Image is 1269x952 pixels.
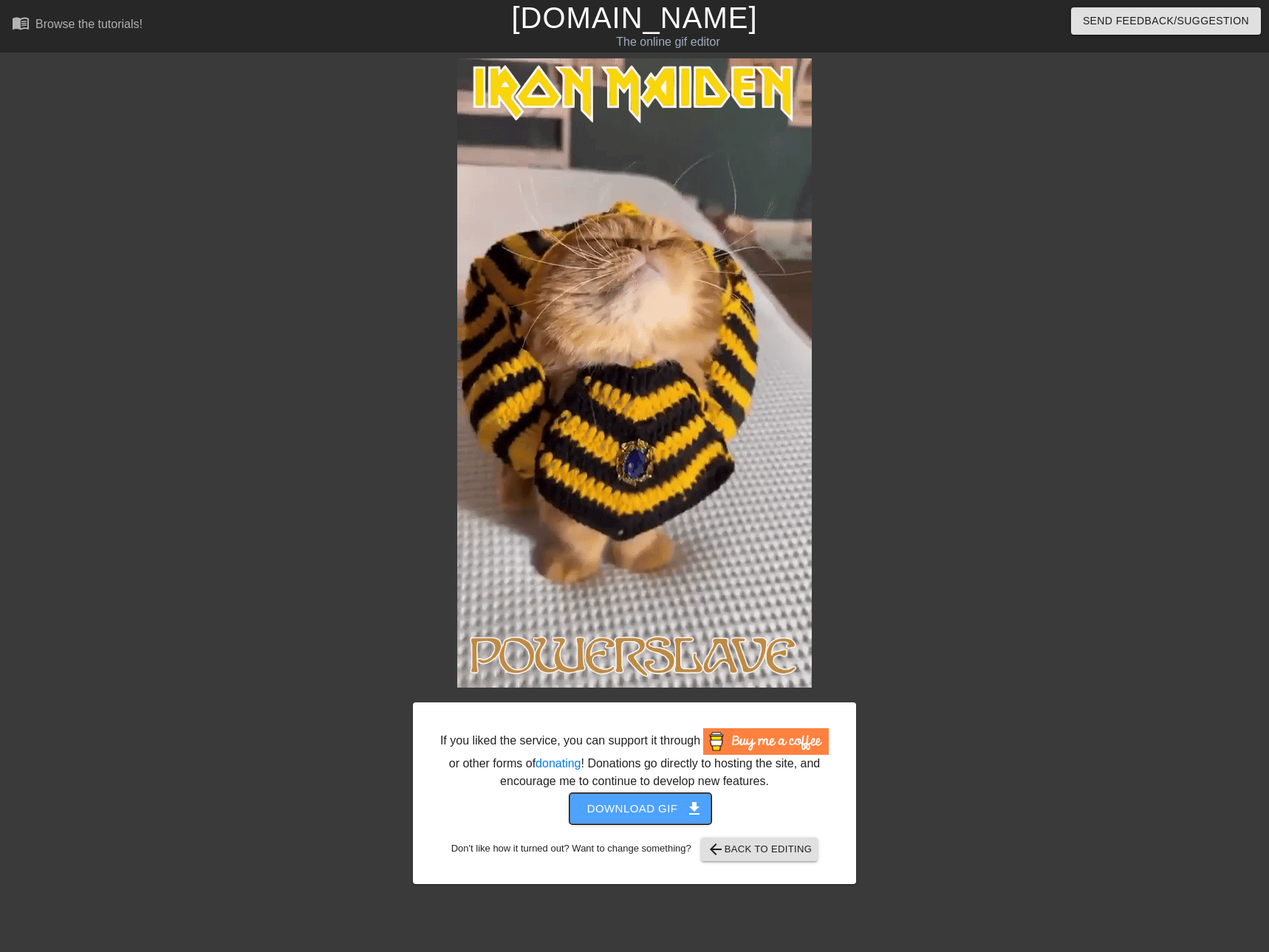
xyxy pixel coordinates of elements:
[558,801,712,814] a: Download gif
[536,757,581,770] a: donating
[457,58,812,688] img: P44CEKyy.gif
[569,793,712,824] button: Download gif
[1071,7,1261,35] button: Send Feedback/Suggestion
[587,799,694,818] span: Download gif
[12,14,30,32] span: menu_book
[707,840,813,858] span: Back to Editing
[701,838,818,861] button: Back to Editing
[431,33,906,51] div: The online gif editor
[436,838,833,861] div: Don't like how it turned out? Want to change something?
[439,728,830,790] div: If you liked the service, you can support it through or other forms of ! Donations go directly to...
[12,14,143,37] a: Browse the tutorials!
[685,800,703,818] span: get_app
[1083,12,1249,30] span: Send Feedback/Suggestion
[707,840,725,858] span: arrow_back
[35,18,143,30] div: Browse the tutorials!
[511,1,757,34] a: [DOMAIN_NAME]
[703,728,829,755] img: Buy Me A Coffee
